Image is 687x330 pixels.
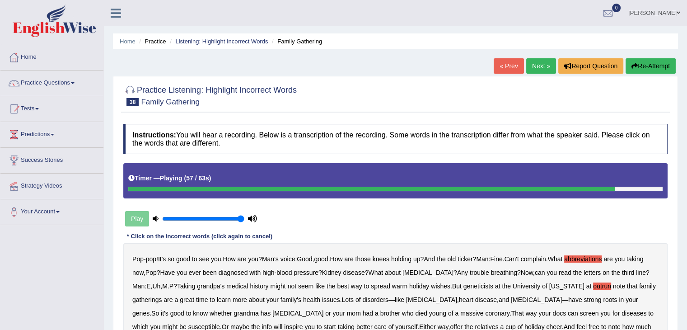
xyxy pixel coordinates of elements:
b: genes [132,310,150,317]
a: Success Stories [0,148,103,170]
b: Any [457,269,468,276]
b: taking [626,255,643,263]
b: diagnosed [219,269,248,276]
b: grandma [234,310,259,317]
a: Next » [526,58,556,74]
b: at [495,283,500,290]
b: read [559,269,571,276]
b: ) [209,174,211,182]
b: What [548,255,563,263]
b: Now [521,269,533,276]
b: holiday [409,283,429,290]
b: spread [371,283,390,290]
b: [MEDICAL_DATA] [406,296,457,303]
b: note [613,283,625,290]
b: good [314,255,328,263]
b: University [513,283,540,290]
b: the [612,269,620,276]
b: are [237,255,246,263]
b: good [170,310,184,317]
b: warm [392,283,407,290]
a: Tests [0,96,103,119]
b: outrun [593,283,611,290]
b: you [211,255,221,263]
b: brother [380,310,400,317]
b: Kidney [322,269,341,276]
b: the [327,283,335,290]
b: way [526,310,537,317]
b: the [502,283,510,290]
h4: You will hear a recording. Below is a transcription of the recording. Some words in the transcrip... [123,124,668,154]
b: like [315,283,325,290]
h2: Practice Listening: Highlight Incorrect Words [123,84,297,106]
b: great [180,296,194,303]
b: diseases [622,310,646,317]
b: geneticists [463,283,493,290]
b: best [337,283,349,290]
b: Good [297,255,312,263]
b: trouble [470,269,489,276]
b: grandpa's [197,283,224,290]
b: family's [280,296,301,303]
b: the [437,255,445,263]
b: gatherings [132,296,162,303]
b: history [250,283,268,290]
b: see [199,255,210,263]
a: Home [120,38,136,45]
b: issues [322,296,340,303]
b: breathing [491,269,517,276]
a: Practice Questions [0,71,103,93]
b: you [614,255,625,263]
a: Strategy Videos [0,174,103,196]
b: Can't [505,255,519,263]
b: that [627,283,637,290]
b: But [452,283,462,290]
b: more [233,296,247,303]
b: docs [552,310,566,317]
b: a [375,310,379,317]
li: Family Gathering [270,37,322,46]
small: Family Gathering [141,98,199,106]
b: have [568,296,582,303]
b: know [193,310,208,317]
div: * Click on the incorrect words (click again to cancel) [123,232,276,241]
b: [MEDICAL_DATA] [272,310,323,317]
b: the [573,269,582,276]
b: roots [603,296,617,303]
b: seem [298,283,313,290]
b: a [174,296,178,303]
b: about [385,269,401,276]
b: to [210,296,215,303]
b: it's [161,310,168,317]
span: 0 [612,4,621,12]
a: Your Account [0,199,103,222]
b: and [499,296,509,303]
b: are [344,255,353,263]
b: Uh [152,283,160,290]
b: Instructions: [132,131,176,139]
b: That [511,310,524,317]
b: knees [373,255,389,263]
b: has [261,310,271,317]
a: Listening: Highlight Incorrect Words [175,38,268,45]
b: ( [184,174,186,182]
b: at [586,283,592,290]
b: old [447,255,456,263]
b: [US_STATE] [549,283,584,290]
b: [MEDICAL_DATA] [511,296,562,303]
b: about [249,296,265,303]
b: had [363,310,373,317]
b: line [636,269,646,276]
b: Taking [177,283,195,290]
b: to [192,255,197,263]
b: Playing [160,174,182,182]
b: so [168,255,174,263]
h5: Timer — [128,175,211,182]
b: way [351,283,362,290]
b: you [547,269,557,276]
b: who [402,310,414,317]
b: family [639,283,656,290]
b: died [415,310,427,317]
b: not [288,283,296,290]
b: Man's [262,255,279,263]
